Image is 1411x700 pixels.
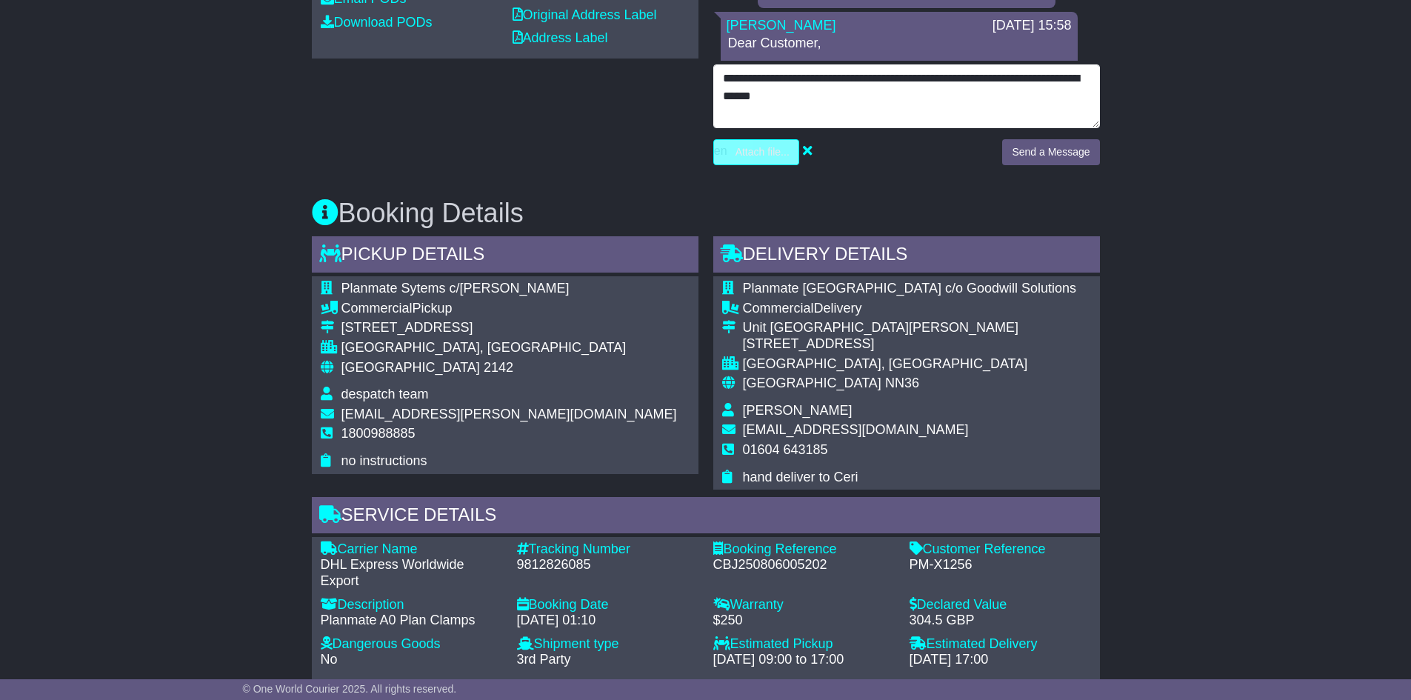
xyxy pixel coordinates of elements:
span: no instructions [341,453,427,468]
span: [GEOGRAPHIC_DATA] [341,360,480,375]
div: Estimated Pickup [713,636,895,653]
span: [EMAIL_ADDRESS][DOMAIN_NAME] [743,422,969,437]
div: Warranty [713,597,895,613]
span: NN36 [885,376,919,390]
div: PM-X1256 [910,557,1091,573]
div: Shipment type [517,636,698,653]
span: 1800988885 [341,426,416,441]
div: Planmate A0 Plan Clamps [321,613,502,629]
span: Planmate [GEOGRAPHIC_DATA] c/o Goodwill Solutions [743,281,1077,296]
div: 9812826085 [517,557,698,573]
div: 304.5 GBP [910,613,1091,629]
div: Pickup [341,301,677,317]
a: Address Label [513,30,608,45]
span: despatch team [341,387,429,401]
a: Download PODs [321,15,433,30]
div: [STREET_ADDRESS] [341,320,677,336]
span: Commercial [341,301,413,316]
span: hand deliver to Ceri [743,470,858,484]
div: [DATE] 15:58 [993,18,1072,34]
div: [GEOGRAPHIC_DATA], [GEOGRAPHIC_DATA] [341,340,677,356]
div: Delivery [743,301,1077,317]
div: [GEOGRAPHIC_DATA], [GEOGRAPHIC_DATA] [743,356,1077,373]
div: Carrier Name [321,541,502,558]
span: 2142 [484,360,513,375]
div: Tracking Number [517,541,698,558]
p: Please see DHL reweigh below resulting in a higher freight charge [728,59,1070,90]
span: [PERSON_NAME] [743,403,853,418]
div: CBJ250806005202 [713,557,895,573]
div: Description [321,597,502,613]
div: $250 [713,613,895,629]
div: Customer Reference [910,541,1091,558]
div: [DATE] 17:00 [910,652,1091,668]
h3: Booking Details [312,199,1100,228]
span: Planmate Sytems c/[PERSON_NAME] [341,281,570,296]
div: Pickup Details [312,236,698,276]
div: Declared Value [910,597,1091,613]
span: No [321,652,338,667]
div: Estimated Delivery [910,636,1091,653]
div: DHL Express Worldwide Export [321,557,502,589]
span: [EMAIL_ADDRESS][PERSON_NAME][DOMAIN_NAME] [341,407,677,421]
span: 01604 643185 [743,442,828,457]
div: Service Details [312,497,1100,537]
a: [PERSON_NAME] [727,18,836,33]
button: Send a Message [1002,139,1099,165]
span: 3rd Party [517,652,571,667]
span: © One World Courier 2025. All rights reserved. [243,683,457,695]
a: Original Address Label [513,7,657,22]
div: [DATE] 01:10 [517,613,698,629]
div: Booking Reference [713,541,895,558]
div: Unit [GEOGRAPHIC_DATA][PERSON_NAME] [743,320,1077,336]
span: [GEOGRAPHIC_DATA] [743,376,881,390]
div: [DATE] 09:00 to 17:00 [713,652,895,668]
div: Delivery Details [713,236,1100,276]
span: Commercial [743,301,814,316]
div: Dangerous Goods [321,636,502,653]
div: Booking Date [517,597,698,613]
div: [STREET_ADDRESS] [743,336,1077,353]
p: Dear Customer, [728,36,1070,52]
